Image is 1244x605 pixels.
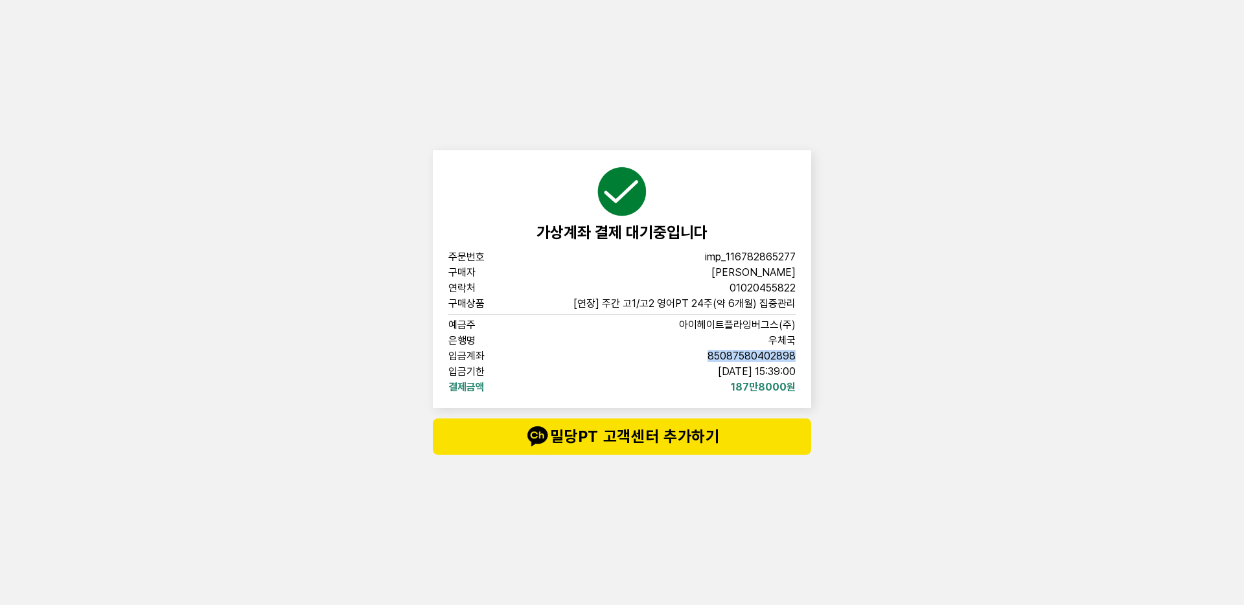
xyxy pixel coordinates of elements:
[524,424,550,450] img: talk
[448,252,531,262] span: 주문번호
[730,283,796,293] span: 01020455822
[433,418,811,455] button: talk밀당PT 고객센터 추가하기
[718,367,796,377] span: [DATE] 15:39:00
[448,336,531,346] span: 은행명
[768,336,796,346] span: 우체국
[448,268,531,278] span: 구매자
[573,299,796,309] span: [연장] 주간 고1/고2 영어PT 24주(약 6개월) 집중관리
[705,252,796,262] span: imp_116782865277
[448,283,531,293] span: 연락처
[679,320,796,330] span: 아이헤이트플라잉버그스(주)
[708,351,796,361] span: 85087580402898
[448,382,531,393] span: 결제금액
[536,223,708,242] span: 가상계좌 결제 대기중입니다
[448,320,531,330] span: 예금주
[731,382,796,393] span: 187만8000원
[448,351,531,361] span: 입금계좌
[596,166,648,218] img: succeed
[459,424,785,450] span: 밀당PT 고객센터 추가하기
[448,367,531,377] span: 입금기한
[448,299,531,309] span: 구매상품
[711,268,796,278] span: [PERSON_NAME]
